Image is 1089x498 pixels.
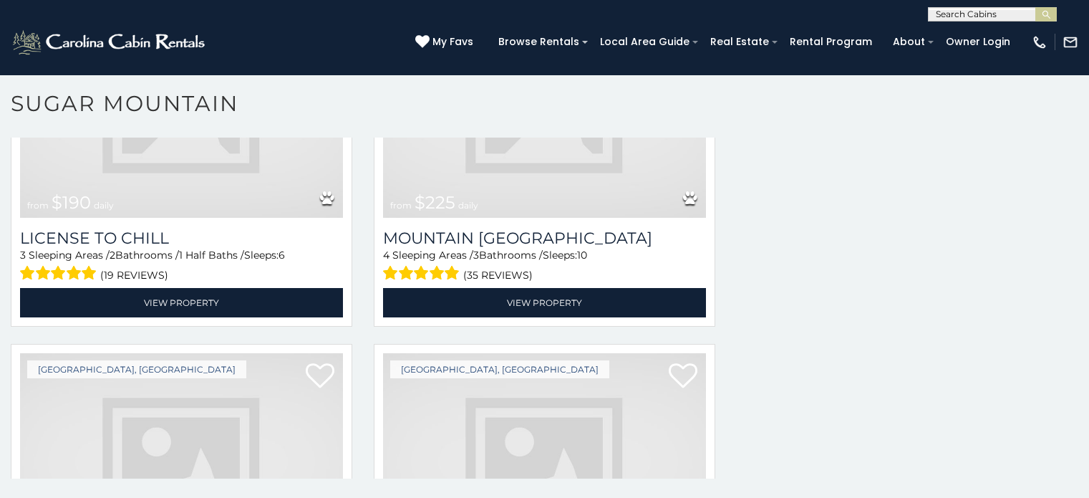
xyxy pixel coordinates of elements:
[491,31,586,53] a: Browse Rentals
[383,229,706,248] h3: Mountain Skye Lodge
[383,229,706,248] a: Mountain [GEOGRAPHIC_DATA]
[110,249,115,262] span: 2
[383,248,706,284] div: Sleeping Areas / Bathrooms / Sleeps:
[11,28,209,57] img: White-1-2.png
[20,248,343,284] div: Sleeping Areas / Bathrooms / Sleeps:
[432,34,473,49] span: My Favs
[703,31,776,53] a: Real Estate
[390,360,609,378] a: [GEOGRAPHIC_DATA], [GEOGRAPHIC_DATA]
[20,288,343,317] a: View Property
[383,249,389,262] span: 4
[783,31,879,53] a: Rental Program
[415,34,477,50] a: My Favs
[27,360,246,378] a: [GEOGRAPHIC_DATA], [GEOGRAPHIC_DATA]
[383,288,706,317] a: View Property
[473,249,479,262] span: 3
[463,266,533,284] span: (35 reviews)
[939,31,1017,53] a: Owner Login
[886,31,932,53] a: About
[20,249,26,262] span: 3
[577,249,587,262] span: 10
[27,200,49,211] span: from
[390,200,412,211] span: from
[669,362,697,392] a: Add to favorites
[20,229,343,248] a: License to Chill
[593,31,697,53] a: Local Area Guide
[458,200,478,211] span: daily
[279,249,285,262] span: 6
[415,192,455,213] span: $225
[1032,34,1047,50] img: phone-regular-white.png
[52,192,91,213] span: $190
[94,200,114,211] span: daily
[100,266,168,284] span: (19 reviews)
[179,249,244,262] span: 1 Half Baths /
[1063,34,1078,50] img: mail-regular-white.png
